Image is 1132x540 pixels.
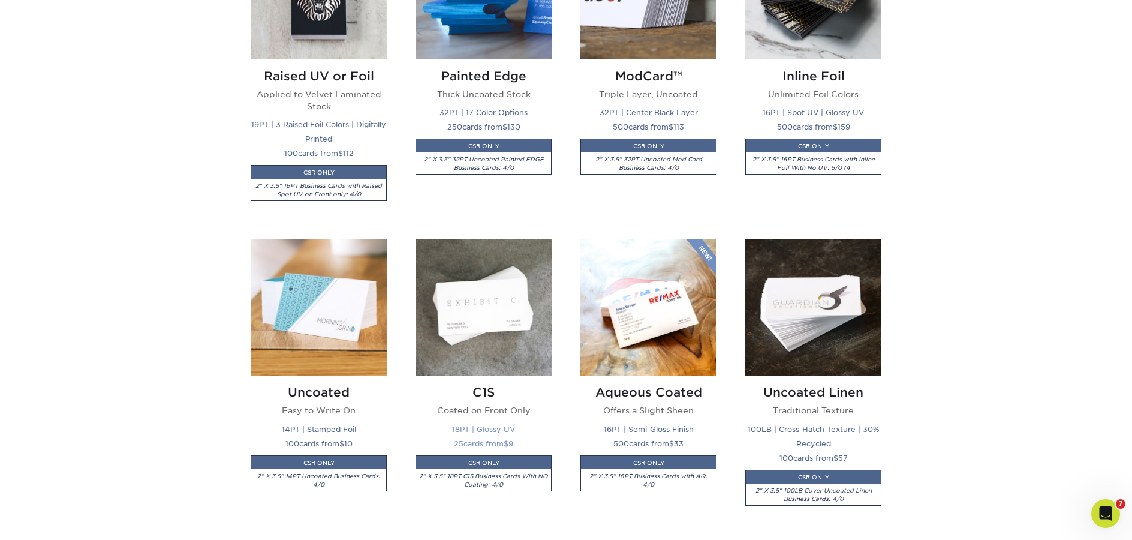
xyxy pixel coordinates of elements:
small: cards from [613,439,684,448]
small: CSR ONLY [468,460,499,466]
p: Traditional Texture [745,404,881,416]
a: Uncoated Linen Business Cards Uncoated Linen Traditional Texture 100LB | Cross-Hatch Texture | 30... [745,239,881,529]
h2: C1S [416,385,552,400]
small: 32PT | Center Black Layer [600,108,698,117]
small: cards from [454,439,513,448]
h2: Raised UV or Foil [251,69,387,83]
span: 500 [777,122,793,131]
h2: Inline Foil [745,69,881,83]
img: Aqueous Coated Business Cards [580,239,716,376]
span: $ [338,149,343,158]
p: Unlimited Foil Colors [745,88,881,100]
h2: Uncoated Linen [745,385,881,400]
i: 2" X 3.5" 100LB Cover Uncoated Linen Business Cards: 4/0 [755,487,872,502]
img: Uncoated Linen Business Cards [745,239,881,376]
i: 2" X 3.5" 16PT Business Cards with Inline Foil With No UV: 5/0 (4 [752,156,875,171]
small: CSR ONLY [633,143,664,149]
span: $ [339,439,344,448]
span: 57 [838,454,848,463]
h2: Uncoated [251,385,387,400]
span: 159 [838,122,850,131]
h2: Aqueous Coated [580,385,716,400]
img: New Product [687,239,716,275]
small: 14PT | Stamped Foil [282,425,356,434]
i: 2" X 3.5" 32PT Uncoated Mod Card Business Cards: 4/0 [595,156,702,171]
i: 2" X 3.5" 18PT C1S Business Cards With NO Coating: 4/0 [419,473,548,488]
small: 16PT | Spot UV | Glossy UV [763,108,864,117]
small: cards from [777,122,850,131]
p: Thick Uncoated Stock [416,88,552,100]
span: $ [833,122,838,131]
span: 250 [447,122,462,131]
small: CSR ONLY [633,460,664,466]
small: cards from [285,439,353,448]
h2: ModCard™ [580,69,716,83]
i: 2" X 3.5" 14PT Uncoated Business Cards: 4/0 [257,473,380,488]
span: 10 [344,439,353,448]
small: cards from [779,454,848,463]
p: Coated on Front Only [416,404,552,416]
span: 500 [613,439,629,448]
small: CSR ONLY [303,460,335,466]
i: 2" X 3.5" 16PT Business Cards with Raised Spot UV on Front only: 4/0 [255,182,382,197]
span: $ [502,122,507,131]
small: CSR ONLY [468,143,499,149]
iframe: Google Customer Reviews [3,503,102,536]
small: 16PT | Semi-Gloss Finish [604,425,694,434]
h2: Painted Edge [416,69,552,83]
span: 130 [507,122,520,131]
iframe: Intercom live chat [1091,499,1120,528]
span: $ [669,122,673,131]
small: cards from [613,122,684,131]
span: 100 [779,454,793,463]
span: 100 [284,149,298,158]
small: CSR ONLY [798,474,829,481]
p: Offers a Slight Sheen [580,404,716,416]
a: C1S Business Cards C1S Coated on Front Only 18PT | Glossy UV 25cards from$9CSR ONLY2" X 3.5" 18PT... [416,239,552,529]
span: 33 [674,439,684,448]
span: $ [504,439,508,448]
span: $ [669,439,674,448]
img: C1S Business Cards [416,239,552,376]
i: 2" X 3.5" 32PT Uncoated Painted EDGE Business Cards: 4/0 [424,156,544,171]
img: Uncoated Business Cards [251,239,387,376]
p: Easy to Write On [251,404,387,416]
small: 18PT | Glossy UV [452,425,515,434]
a: Aqueous Coated Business Cards Aqueous Coated Offers a Slight Sheen 16PT | Semi-Gloss Finish 500ca... [580,239,716,529]
small: 19PT | 3 Raised Foil Colors | Digitally Printed [251,120,386,143]
small: 32PT | 17 Color Options [439,108,528,117]
small: CSR ONLY [303,169,335,176]
small: CSR ONLY [798,143,829,149]
a: Uncoated Business Cards Uncoated Easy to Write On 14PT | Stamped Foil 100cards from$10CSR ONLY2" ... [251,239,387,529]
span: 7 [1116,499,1125,509]
i: 2" X 3.5" 16PT Business Cards with AQ: 4/0 [589,473,707,488]
span: 500 [613,122,628,131]
span: $ [833,454,838,463]
span: 25 [454,439,463,448]
span: 113 [673,122,684,131]
p: Applied to Velvet Laminated Stock [251,88,387,113]
span: 9 [508,439,513,448]
span: 100 [285,439,299,448]
p: Triple Layer, Uncoated [580,88,716,100]
span: 112 [343,149,354,158]
small: 100LB | Cross-Hatch Texture | 30% Recycled [748,425,880,448]
small: cards from [447,122,520,131]
small: cards from [284,149,354,158]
